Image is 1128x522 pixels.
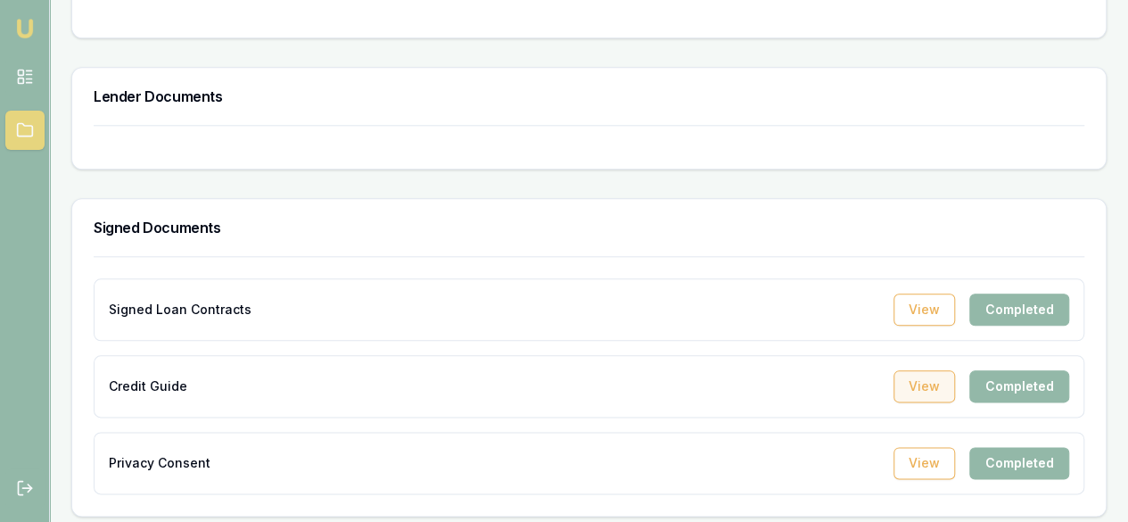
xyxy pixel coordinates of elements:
h3: Signed Documents [94,220,1084,235]
div: Completed [969,447,1069,479]
button: View [893,447,955,479]
button: View [893,370,955,402]
div: Completed [969,370,1069,402]
p: Privacy Consent [109,454,210,472]
h3: Lender Documents [94,89,1084,104]
img: emu-icon-u.png [14,18,36,39]
p: Credit Guide [109,377,187,395]
button: View [893,294,955,326]
p: Signed Loan Contracts [109,301,251,319]
div: Completed [969,294,1069,326]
